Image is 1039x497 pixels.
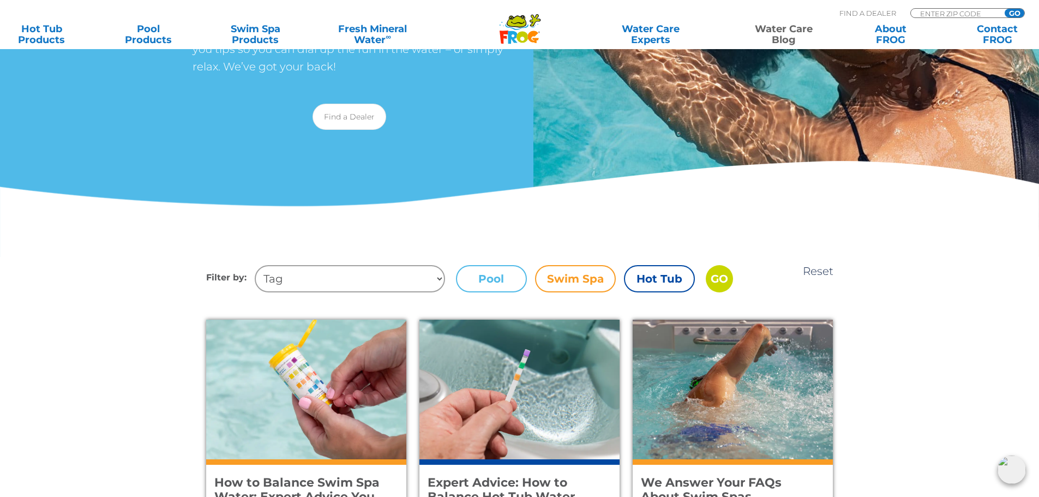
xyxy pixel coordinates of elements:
[633,320,833,459] img: A man swim sin the moving current of a swim spa
[206,265,255,292] h4: Filter by:
[956,23,1039,45] a: ContactFROG
[214,23,297,45] a: Swim SpaProducts
[803,265,833,278] a: Reset
[313,104,386,130] a: Find a Dealer
[624,265,695,292] label: Hot Tub
[206,320,406,459] img: A woman with pink nail polish tests her swim spa with FROG @ease Test Strips
[839,8,896,18] p: Find A Dealer
[919,9,993,18] input: Zip Code Form
[535,265,616,292] label: Swim Spa
[456,265,527,292] label: Pool
[998,456,1026,484] img: openIcon
[1005,9,1024,17] input: GO
[742,23,825,45] a: Water CareBlog
[321,23,425,45] a: Fresh MineralWater∞
[419,320,620,459] img: A female's hand dips a test strip into a hot tub.
[706,265,733,292] input: GO
[386,32,391,41] sup: ∞
[849,23,932,45] a: AboutFROG
[584,23,719,45] a: Water CareExperts
[107,23,190,45] a: PoolProducts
